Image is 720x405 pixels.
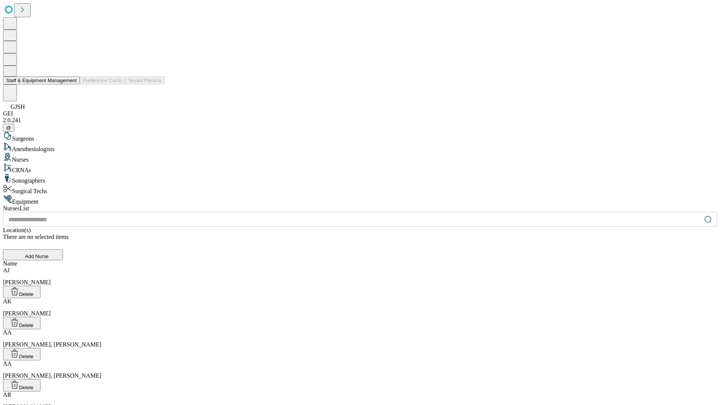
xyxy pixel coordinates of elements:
[3,234,717,240] div: There are no selected items
[3,142,717,153] div: Anesthesiologists
[3,298,12,304] span: AK
[3,124,14,132] button: @
[3,227,31,233] span: Location(s)
[6,125,11,130] span: @
[3,117,717,124] div: 2.0.241
[3,110,717,117] div: GEI
[3,329,12,336] span: AA
[19,291,34,297] span: Delete
[10,103,25,110] span: GJSH
[3,76,80,84] button: Staff & Equipment Management
[80,76,125,84] button: Preference Cards
[19,385,34,390] span: Delete
[3,391,11,398] span: AR
[3,184,717,195] div: Surgical Techs
[3,360,12,367] span: AA
[19,322,34,328] span: Delete
[3,163,717,174] div: CRNAs
[3,174,717,184] div: Sonographers
[3,360,717,379] div: [PERSON_NAME], [PERSON_NAME]
[25,253,49,259] span: Add Nurse
[3,267,10,273] span: AJ
[3,286,40,298] button: Delete
[3,348,40,360] button: Delete
[3,329,717,348] div: [PERSON_NAME], [PERSON_NAME]
[3,249,63,260] button: Add Nurse
[3,153,717,163] div: Nurses
[3,298,717,317] div: [PERSON_NAME]
[3,379,40,391] button: Delete
[3,317,40,329] button: Delete
[125,76,165,84] button: Tenant Params
[3,132,717,142] div: Surgeons
[3,260,717,267] div: Name
[19,354,34,359] span: Delete
[3,267,717,286] div: [PERSON_NAME]
[3,195,717,205] div: Equipment
[3,205,717,212] div: Nurses List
